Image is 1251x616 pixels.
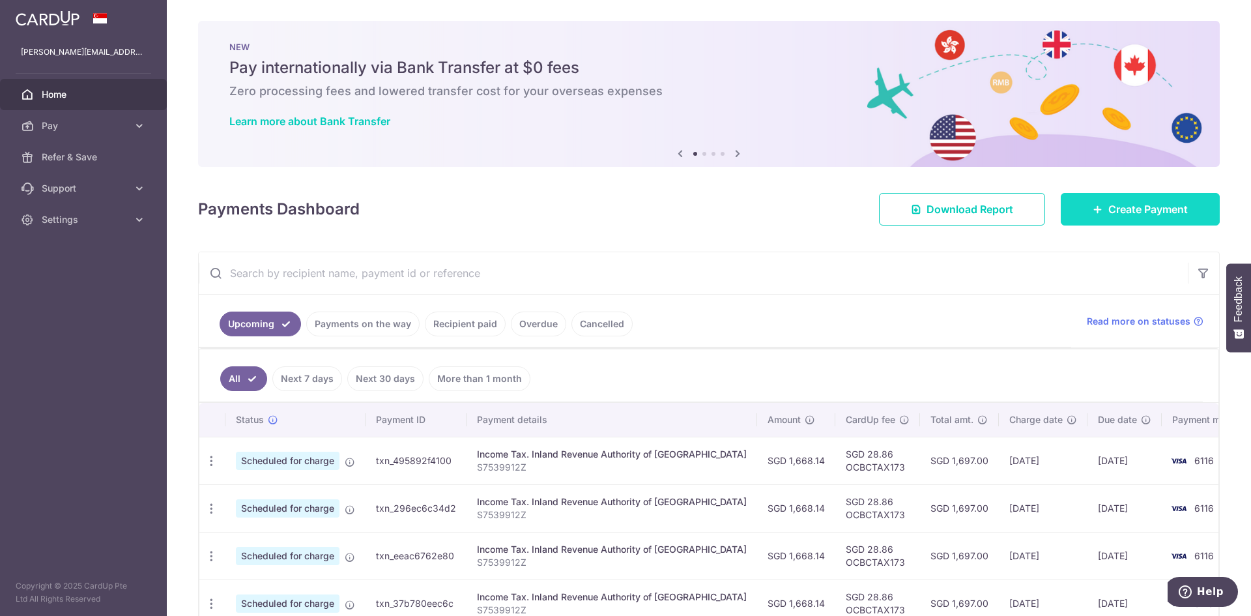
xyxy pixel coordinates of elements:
th: Payment ID [366,403,467,437]
span: Home [42,88,128,101]
td: SGD 1,697.00 [920,484,999,532]
td: SGD 1,668.14 [757,437,835,484]
td: [DATE] [999,484,1087,532]
h4: Payments Dashboard [198,198,360,221]
img: CardUp [16,10,79,26]
span: Download Report [927,201,1013,217]
td: [DATE] [1087,532,1162,579]
td: [DATE] [1087,437,1162,484]
span: Pay [42,119,128,132]
a: All [220,366,267,391]
span: Refer & Save [42,151,128,164]
td: [DATE] [1087,484,1162,532]
a: Cancelled [571,312,633,336]
p: S7539912Z [477,556,747,569]
span: Support [42,182,128,195]
a: Learn more about Bank Transfer [229,115,390,128]
a: Upcoming [220,312,301,336]
td: SGD 1,697.00 [920,532,999,579]
div: Income Tax. Inland Revenue Authority of [GEOGRAPHIC_DATA] [477,543,747,556]
span: Due date [1098,413,1137,426]
span: Scheduled for charge [236,452,339,470]
a: Create Payment [1061,193,1220,226]
span: Scheduled for charge [236,499,339,518]
td: SGD 1,668.14 [757,532,835,579]
td: SGD 28.86 OCBCTAX173 [835,437,920,484]
td: txn_495892f4100 [366,437,467,484]
p: S7539912Z [477,461,747,474]
h6: Zero processing fees and lowered transfer cost for your overseas expenses [229,83,1188,99]
span: Create Payment [1108,201,1188,217]
span: Scheduled for charge [236,547,339,565]
a: Payments on the way [306,312,420,336]
td: [DATE] [999,437,1087,484]
span: Settings [42,213,128,226]
td: SGD 1,668.14 [757,484,835,532]
span: Total amt. [930,413,973,426]
a: Recipient paid [425,312,506,336]
td: [DATE] [999,532,1087,579]
td: SGD 28.86 OCBCTAX173 [835,532,920,579]
span: Charge date [1009,413,1063,426]
td: SGD 28.86 OCBCTAX173 [835,484,920,532]
p: [PERSON_NAME][EMAIL_ADDRESS][DOMAIN_NAME] [21,46,146,59]
img: Bank Card [1166,596,1192,611]
td: txn_eeac6762e80 [366,532,467,579]
span: 6116 [1194,503,1214,514]
p: S7539912Z [477,508,747,521]
div: Income Tax. Inland Revenue Authority of [GEOGRAPHIC_DATA] [477,591,747,604]
a: Next 7 days [272,366,342,391]
div: Income Tax. Inland Revenue Authority of [GEOGRAPHIC_DATA] [477,495,747,508]
span: Read more on statuses [1087,315,1190,328]
th: Payment details [467,403,757,437]
button: Feedback - Show survey [1226,263,1251,352]
span: Amount [768,413,801,426]
span: CardUp fee [846,413,895,426]
img: Bank transfer banner [198,21,1220,167]
a: Overdue [511,312,566,336]
span: 6116 [1194,455,1214,466]
a: Download Report [879,193,1045,226]
img: Bank Card [1166,548,1192,564]
iframe: Opens a widget where you can find more information [1168,577,1238,609]
input: Search by recipient name, payment id or reference [199,252,1188,294]
span: Scheduled for charge [236,594,339,613]
a: Read more on statuses [1087,315,1203,328]
span: Feedback [1233,276,1244,322]
div: Income Tax. Inland Revenue Authority of [GEOGRAPHIC_DATA] [477,448,747,461]
p: NEW [229,42,1188,52]
h5: Pay internationally via Bank Transfer at $0 fees [229,57,1188,78]
span: Status [236,413,264,426]
span: 6116 [1194,550,1214,561]
td: txn_296ec6c34d2 [366,484,467,532]
a: More than 1 month [429,366,530,391]
a: Next 30 days [347,366,424,391]
img: Bank Card [1166,501,1192,516]
img: Bank Card [1166,453,1192,469]
td: SGD 1,697.00 [920,437,999,484]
